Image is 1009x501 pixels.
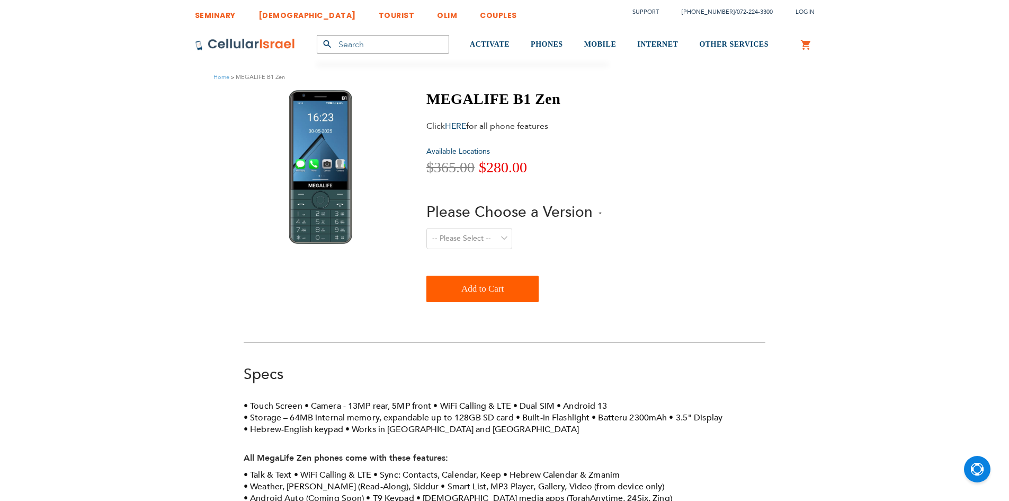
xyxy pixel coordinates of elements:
a: [PHONE_NUMBER] [682,8,735,16]
li: Storage – 64MB internal memory, expandable up to 128GB SD card [244,412,514,424]
input: Search [317,35,449,54]
span: ACTIVATE [470,40,510,48]
a: 072-224-3300 [737,8,773,16]
li: Built-in Flashlight [516,412,590,424]
li: Weather, [PERSON_NAME] (Read-Along), Siddur [244,481,439,493]
li: Sync: Contacts, Calendar, Keep [373,469,501,481]
li: Batteru 2300mAh [592,412,667,424]
a: HERE [445,120,466,132]
a: INTERNET [637,25,678,65]
span: Add to Cart [461,278,504,300]
a: Available Locations [426,146,490,156]
li: Works in [GEOGRAPHIC_DATA] and [GEOGRAPHIC_DATA] [345,424,579,435]
img: Cellular Israel Logo [195,38,296,51]
a: Home [213,73,229,81]
li: Talk & Text [244,469,292,481]
li: Smart List, MP3 Player, Gallery, Video (from device only) [441,481,664,493]
span: $365.00 [426,159,475,175]
h1: MEGALIFE B1 Zen [426,90,602,108]
li: Camera - 13MP rear, 5MP front [305,400,432,412]
a: PHONES [531,25,563,65]
span: MOBILE [584,40,617,48]
li: / [671,4,773,20]
li: Hebrew Calendar & Zmanim [503,469,620,481]
a: SEMINARY [195,3,236,22]
li: Hebrew-English keypad [244,424,343,435]
a: [DEMOGRAPHIC_DATA] [258,3,356,22]
span: OTHER SERVICES [699,40,769,48]
span: PHONES [531,40,563,48]
li: WiFi Calling & LTE [294,469,371,481]
a: Specs [244,364,283,384]
img: MEGALIFE B1 Zen [289,90,352,244]
a: MOBILE [584,25,617,65]
a: TOURIST [379,3,415,22]
a: ACTIVATE [470,25,510,65]
span: $280.00 [479,159,527,175]
a: OLIM [437,3,457,22]
li: WiFi Calling & LTE [433,400,511,412]
a: Support [632,8,659,16]
li: MEGALIFE B1 Zen [229,72,285,82]
span: INTERNET [637,40,678,48]
strong: All MegaLife Zen phones come with these features: [244,452,448,464]
li: Touch Screen [244,400,302,412]
li: 3.5" Display [669,412,722,424]
span: Please Choose a Version [426,202,593,222]
li: Dual SIM [513,400,555,412]
span: Login [796,8,815,16]
div: Click for all phone features [426,120,591,132]
a: COUPLES [480,3,517,22]
button: Add to Cart [426,276,539,302]
li: Android 13 [557,400,607,412]
a: OTHER SERVICES [699,25,769,65]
